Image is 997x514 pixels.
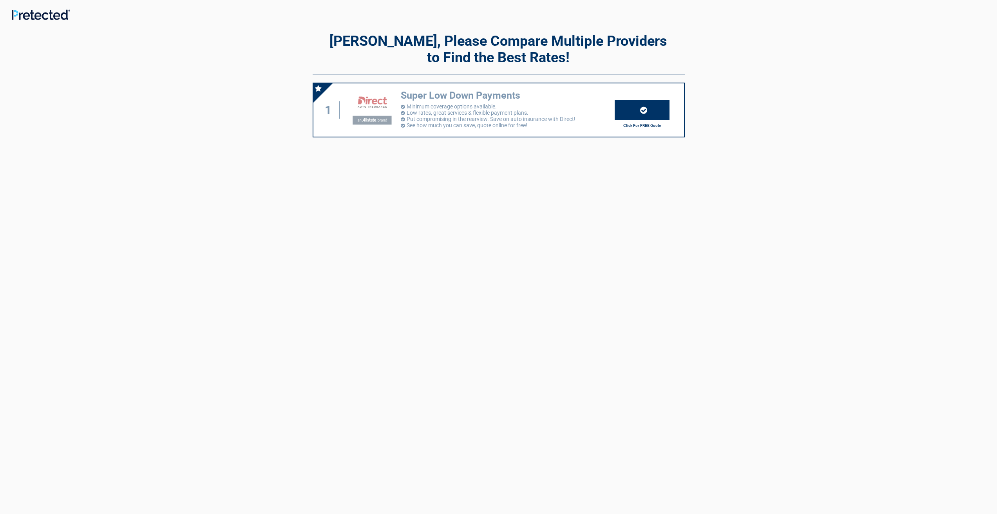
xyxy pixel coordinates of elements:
[401,122,615,128] li: See how much you can save, quote online for free!
[401,89,615,102] h3: Super Low Down Payments
[321,101,340,119] div: 1
[615,123,669,128] h2: Click For FREE Quote
[401,110,615,116] li: Low rates, great services & flexible payment plans.
[313,33,685,66] h2: [PERSON_NAME], Please Compare Multiple Providers to Find the Best Rates!
[12,9,70,20] img: Main Logo
[401,116,615,122] li: Put compromising in the rearview. Save on auto insurance with Direct!
[401,103,615,110] li: Minimum coverage options available.
[346,90,396,129] img: directauto's logo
